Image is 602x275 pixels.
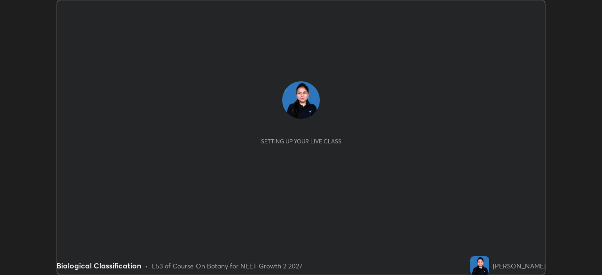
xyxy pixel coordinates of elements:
img: 4d3b81c1e5a54ce0b94c80421dbc5182.jpg [282,81,320,119]
div: Setting up your live class [261,138,341,145]
div: Biological Classification [56,260,141,271]
div: L53 of Course On Botany for NEET Growth 2 2027 [152,261,302,271]
div: [PERSON_NAME] [493,261,546,271]
div: • [145,261,148,271]
img: 4d3b81c1e5a54ce0b94c80421dbc5182.jpg [470,256,489,275]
